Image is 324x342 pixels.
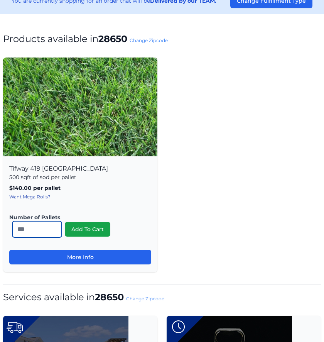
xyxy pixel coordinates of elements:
[9,250,151,264] a: More Info
[3,156,157,272] div: Tifway 419 [GEOGRAPHIC_DATA]
[98,33,127,44] strong: 28650
[9,213,145,221] label: Number of Pallets
[65,222,110,237] button: Add To Cart
[130,37,168,43] a: Change Zipcode
[9,184,151,192] p: $140.00 per pallet
[3,291,321,303] h1: Services available in
[9,173,151,181] p: 500 sqft of sod per pallet
[95,291,124,303] strong: 28650
[126,296,164,301] a: Change Zipcode
[3,58,157,173] img: Tifway 419 Bermuda Product Image
[9,194,51,200] a: Want Mega Rolls?
[3,33,321,45] h1: Products available in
